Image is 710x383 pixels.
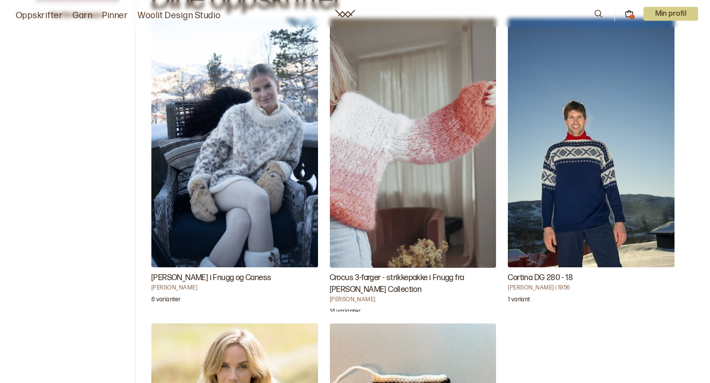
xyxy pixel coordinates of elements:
a: Oppskrifter [16,9,63,23]
h3: [PERSON_NAME] i Fnugg og Caness [151,272,318,284]
p: 8 varianter [151,296,180,306]
h4: [PERSON_NAME] [151,284,318,292]
a: Crocus 3-farger - strikkepakke i Fnugg fra Camilla Pihl Collection [330,18,497,312]
h4: [PERSON_NAME] i 1956 [508,284,674,292]
p: 14 varianter [330,308,360,318]
a: Cortina DG 280 - 18 [508,18,674,312]
p: 1 variant [508,296,530,306]
button: 1 [625,9,634,18]
h4: [PERSON_NAME] [330,296,497,304]
img: Hrönn JónsdóttirCarly Genser i Fnugg og Caness [151,18,318,267]
h3: Cortina DG 280 - 18 [508,272,674,284]
button: User dropdown [643,7,699,21]
a: Garn [72,9,92,23]
a: Carly Genser i Fnugg og Caness [151,18,318,312]
img: Bitten Eriksen i 1956Cortina DG 280 - 18 [508,18,674,267]
a: Pinner [102,9,128,23]
a: Woolit [335,10,355,18]
a: Woolit Design Studio [138,9,221,23]
p: Min profil [643,7,699,21]
div: 1 [630,14,635,19]
h3: Crocus 3-farger - strikkepakke i Fnugg fra [PERSON_NAME] Collection [330,272,497,296]
img: Camilla PihlCrocus 3-farger - strikkepakke i Fnugg fra Camilla Pihl Collection [330,18,497,268]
